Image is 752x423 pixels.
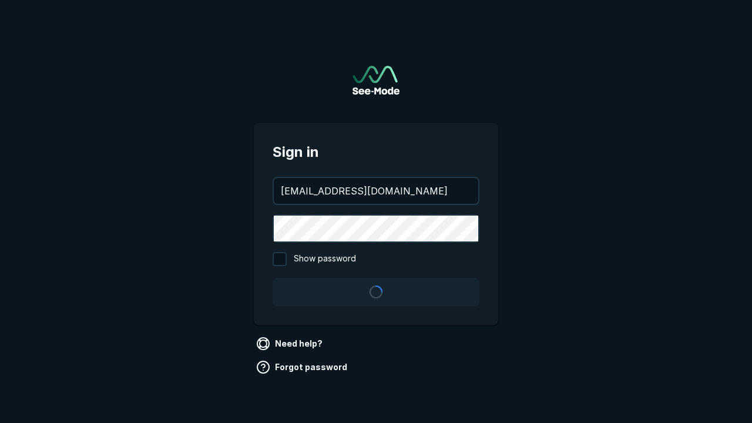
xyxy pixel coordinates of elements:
input: your@email.com [274,178,478,204]
a: Need help? [254,334,327,353]
span: Show password [294,252,356,266]
img: See-Mode Logo [352,66,399,95]
a: Go to sign in [352,66,399,95]
span: Sign in [273,142,479,163]
a: Forgot password [254,358,352,377]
